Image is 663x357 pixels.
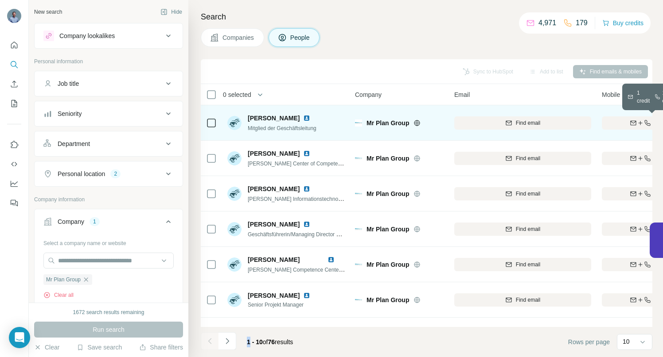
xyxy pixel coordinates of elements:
[602,90,620,99] span: Mobile
[454,116,591,130] button: Find email
[35,73,183,94] button: Job title
[227,222,242,236] img: Avatar
[516,296,540,304] span: Find email
[602,17,643,29] button: Buy credits
[35,211,183,236] button: Company1
[303,221,310,228] img: LinkedIn logo
[218,332,236,350] button: Navigate to next page
[58,109,82,118] div: Seniority
[223,90,251,99] span: 0 selected
[263,338,268,345] span: of
[58,79,79,88] div: Job title
[7,96,21,111] button: My lists
[227,293,242,307] img: Avatar
[34,343,59,352] button: Clear
[303,115,310,122] img: LinkedIn logo
[248,114,300,123] span: [PERSON_NAME]
[43,291,74,299] button: Clear all
[303,292,310,299] img: LinkedIn logo
[248,184,300,193] span: [PERSON_NAME]
[248,125,316,131] span: Mitglied der Geschäftsleitung
[248,266,403,273] span: [PERSON_NAME] Competence Center Hydrogen - Green Energy
[34,58,183,65] p: Personal information
[367,189,409,198] span: Mr Plan Group
[367,225,409,234] span: Mr Plan Group
[247,338,263,345] span: 1 - 10
[201,11,652,23] h4: Search
[247,338,293,345] span: results
[77,343,122,352] button: Save search
[454,258,591,271] button: Find email
[227,116,242,130] img: Avatar
[516,225,540,233] span: Find email
[576,18,588,28] p: 179
[227,257,242,272] img: Avatar
[7,57,21,73] button: Search
[34,196,183,203] p: Company information
[355,155,362,162] img: Logo of Mr Plan Group
[328,256,335,263] img: LinkedIn logo
[355,190,362,197] img: Logo of Mr Plan Group
[303,150,310,157] img: LinkedIn logo
[227,151,242,165] img: Avatar
[248,301,321,309] span: Senior Projekt Manager
[355,90,382,99] span: Company
[7,195,21,211] button: Feedback
[248,160,428,167] span: [PERSON_NAME] Center of Competence Fabrik- und Fördertechnikplanung
[9,327,30,348] div: Open Intercom Messenger
[516,261,540,269] span: Find email
[516,154,540,162] span: Find email
[35,103,183,124] button: Seniority
[355,226,362,233] img: Logo of Mr Plan Group
[454,187,591,200] button: Find email
[248,149,300,158] span: [PERSON_NAME]
[516,190,540,198] span: Find email
[34,8,62,16] div: New search
[367,260,409,269] span: Mr Plan Group
[568,338,610,346] span: Rows per page
[59,31,115,40] div: Company lookalikes
[58,169,105,178] div: Personal location
[7,137,21,153] button: Use Surfe on LinkedIn
[73,308,144,316] div: 1672 search results remaining
[35,25,183,46] button: Company lookalikes
[454,90,470,99] span: Email
[35,163,183,184] button: Personal location2
[268,338,275,345] span: 76
[222,33,255,42] span: Companies
[454,293,591,307] button: Find email
[290,33,311,42] span: People
[538,18,556,28] p: 4,971
[139,343,183,352] button: Share filters
[367,296,409,304] span: Mr Plan Group
[248,256,300,263] span: [PERSON_NAME]
[43,236,174,247] div: Select a company name or website
[248,326,300,335] span: [PERSON_NAME]
[7,9,21,23] img: Avatar
[7,156,21,172] button: Use Surfe API
[355,261,362,268] img: Logo of Mr Plan Group
[7,76,21,92] button: Enrich CSV
[110,170,121,178] div: 2
[248,291,300,300] span: [PERSON_NAME]
[355,119,362,127] img: Logo of Mr Plan Group
[367,119,409,127] span: Mr Plan Group
[248,220,300,229] span: [PERSON_NAME]
[7,37,21,53] button: Quick start
[58,217,84,226] div: Company
[248,230,383,238] span: Geschäftsführerin/Managing Director MR Services GmbH
[367,154,409,163] span: Mr Plan Group
[623,337,630,346] p: 10
[58,139,90,148] div: Department
[7,176,21,192] button: Dashboard
[154,5,188,19] button: Hide
[35,133,183,154] button: Department
[454,152,591,165] button: Find email
[303,185,310,192] img: LinkedIn logo
[90,218,100,226] div: 1
[454,223,591,236] button: Find email
[355,296,362,303] img: Logo of Mr Plan Group
[516,119,540,127] span: Find email
[227,187,242,201] img: Avatar
[46,276,81,284] span: Mr Plan Group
